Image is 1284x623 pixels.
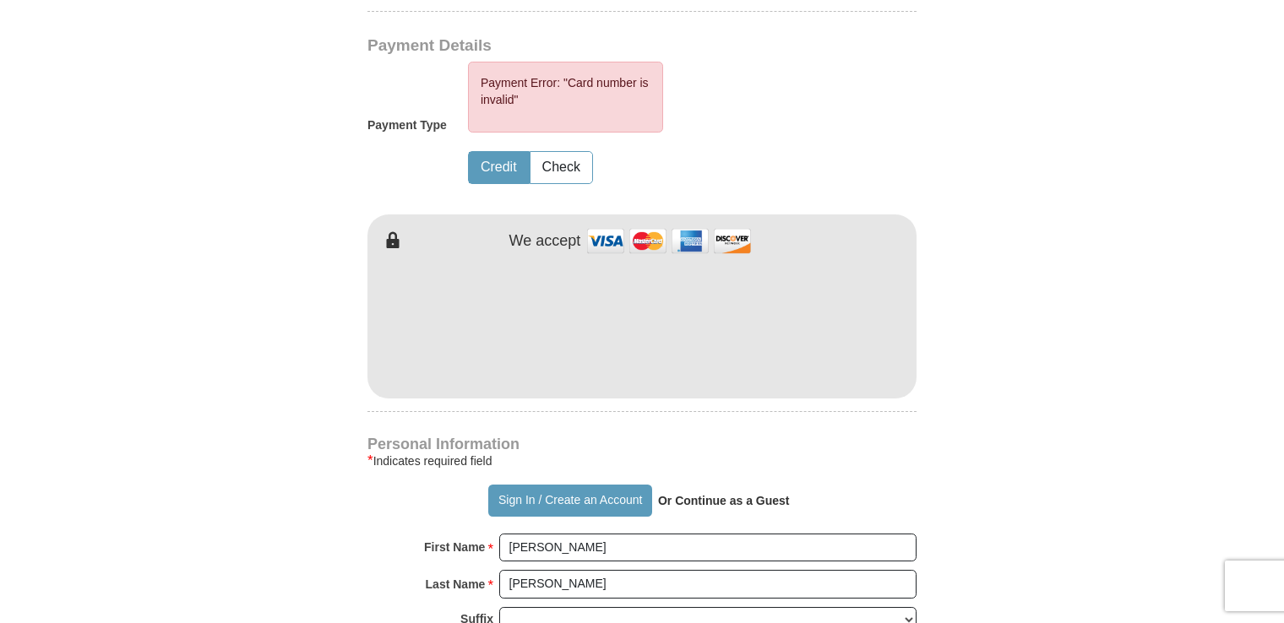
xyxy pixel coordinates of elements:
[426,572,486,596] strong: Last Name
[488,485,651,517] button: Sign In / Create an Account
[585,223,754,259] img: credit cards accepted
[530,152,592,183] button: Check
[481,74,650,108] li: Payment Error: "Card number is invalid"
[509,232,581,251] h4: We accept
[367,451,917,471] div: Indicates required field
[367,437,917,451] h4: Personal Information
[367,118,447,133] h5: Payment Type
[424,535,485,559] strong: First Name
[367,36,798,56] h3: Payment Details
[658,494,790,507] strong: Or Continue as a Guest
[469,152,529,183] button: Credit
